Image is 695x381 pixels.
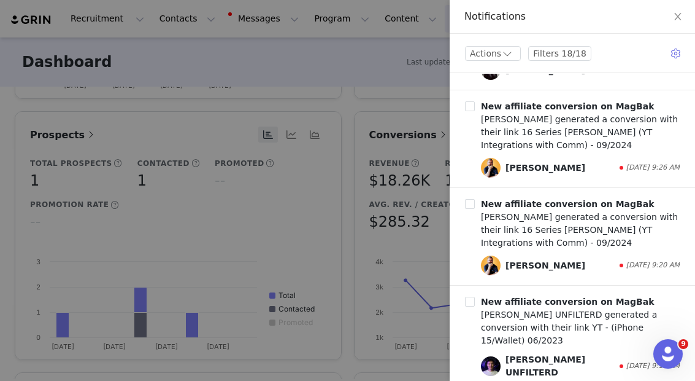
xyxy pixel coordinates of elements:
[481,308,680,347] div: [PERSON_NAME] UNFILTERD generated a conversion with their link YT - (iPhone 15/Wallet) 06/2023
[678,339,688,349] span: 9
[481,158,501,178] span: Pete Matheson
[481,356,501,376] span: Raoul UNFILTERD
[481,256,501,275] img: 4288e5ce-334d-4f52-9676-3dc2e829be59.jpg
[505,162,585,175] div: [PERSON_NAME]
[481,356,501,376] img: 12ad999c-3c00-4c91-9a56-54e23de52c75.jpg
[481,113,680,152] div: [PERSON_NAME] generated a conversion with their link 16 Series [PERSON_NAME] (YT Integrations wit...
[481,256,501,275] span: Pete Matheson
[481,158,501,178] img: 4288e5ce-334d-4f52-9676-3dc2e829be59.jpg
[465,46,521,61] button: Actions
[464,10,680,23] div: Notifications
[505,353,618,379] div: [PERSON_NAME] UNFILTERD
[481,101,654,111] b: New affiliate conversion on MagBak
[653,339,683,369] iframe: Intercom live chat
[673,12,683,22] i: icon: close
[626,261,680,271] span: [DATE] 9:20 AM
[626,361,680,372] span: [DATE] 9:18 AM
[481,211,680,249] div: [PERSON_NAME] generated a conversion with their link 16 Series [PERSON_NAME] (YT Integrations wit...
[528,46,591,61] button: Filters 18/18
[481,297,654,307] b: New affiliate conversion on MagBak
[505,259,585,272] div: [PERSON_NAME]
[481,199,654,209] b: New affiliate conversion on MagBak
[626,163,680,173] span: [DATE] 9:26 AM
